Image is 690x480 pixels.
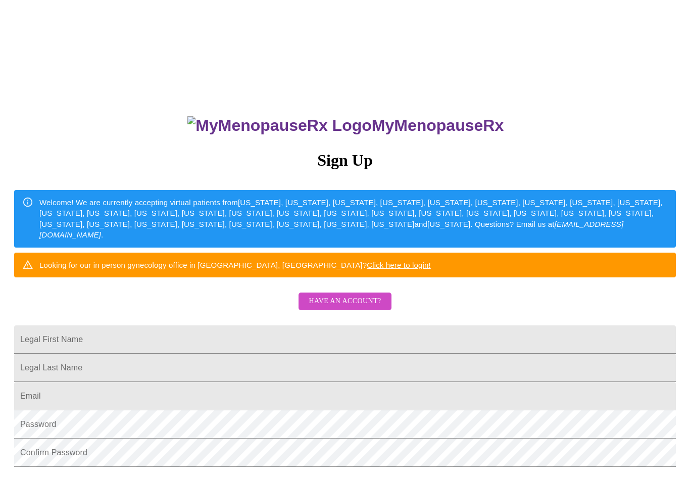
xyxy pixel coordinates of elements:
[39,193,668,245] div: Welcome! We are currently accepting virtual patients from [US_STATE], [US_STATE], [US_STATE], [US...
[367,261,431,269] a: Click here to login!
[309,295,381,308] span: Have an account?
[14,151,676,170] h3: Sign Up
[299,293,391,310] button: Have an account?
[39,256,431,274] div: Looking for our in person gynecology office in [GEOGRAPHIC_DATA], [GEOGRAPHIC_DATA]?
[16,116,676,135] h3: MyMenopauseRx
[296,304,393,312] a: Have an account?
[187,116,371,135] img: MyMenopauseRx Logo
